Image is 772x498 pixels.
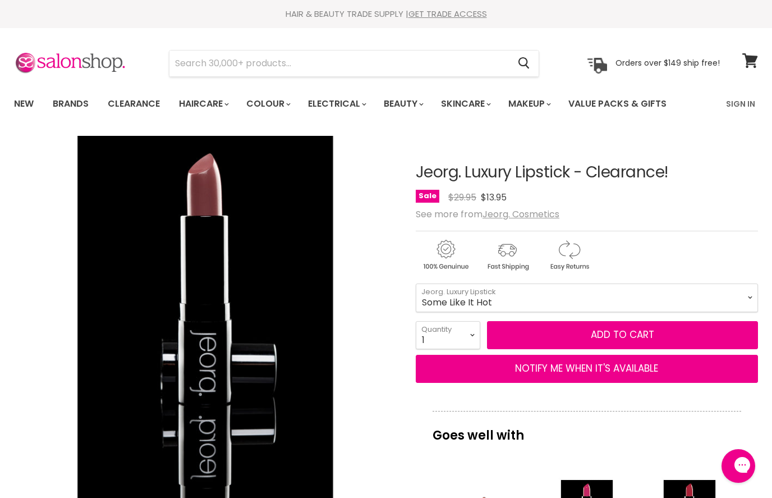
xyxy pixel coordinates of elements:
[481,191,507,204] span: $13.95
[416,208,559,221] span: See more from
[416,355,758,383] button: NOTIFY ME WHEN IT'S AVAILABLE
[716,445,761,487] iframe: Gorgias live chat messenger
[433,92,498,116] a: Skincare
[44,92,97,116] a: Brands
[500,92,558,116] a: Makeup
[719,92,762,116] a: Sign In
[416,164,758,181] h1: Jeorg. Luxury Lipstick - Clearance!
[539,238,599,272] img: returns.gif
[509,51,539,76] button: Search
[300,92,373,116] a: Electrical
[615,58,720,68] p: Orders over $149 ship free!
[375,92,430,116] a: Beauty
[169,51,509,76] input: Search
[477,238,537,272] img: shipping.gif
[416,238,475,272] img: genuine.gif
[416,190,439,203] span: Sale
[408,8,487,20] a: GET TRADE ACCESS
[171,92,236,116] a: Haircare
[238,92,297,116] a: Colour
[482,208,559,221] a: Jeorg. Cosmetics
[99,92,168,116] a: Clearance
[487,321,758,349] button: Add to cart
[591,328,654,341] span: Add to cart
[6,88,697,120] ul: Main menu
[416,321,480,349] select: Quantity
[448,191,476,204] span: $29.95
[169,50,539,77] form: Product
[433,411,741,448] p: Goes well with
[528,332,761,447] iframe: Gorgias live chat campaigns
[6,92,42,116] a: New
[560,92,675,116] a: Value Packs & Gifts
